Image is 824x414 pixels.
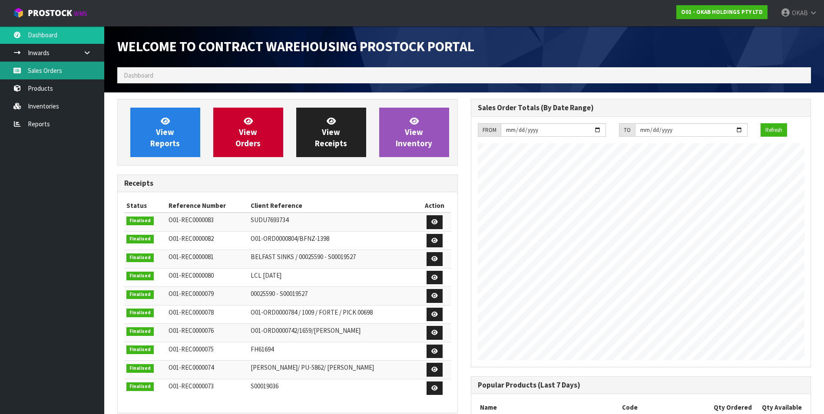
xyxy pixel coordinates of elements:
[213,108,283,157] a: ViewOrders
[478,381,804,389] h3: Popular Products (Last 7 Days)
[478,123,501,137] div: FROM
[169,363,214,371] span: O01-REC0000074
[126,235,154,243] span: Finalised
[126,272,154,280] span: Finalised
[169,289,214,298] span: O01-REC0000079
[681,8,763,16] strong: O01 - OKAB HOLDINGS PTY LTD
[124,71,153,79] span: Dashboard
[792,9,808,17] span: OKAB
[235,116,261,148] span: View Orders
[419,199,450,213] th: Action
[166,199,248,213] th: Reference Number
[478,104,804,112] h3: Sales Order Totals (By Date Range)
[169,382,214,390] span: O01-REC0000073
[761,123,787,137] button: Refresh
[379,108,449,157] a: ViewInventory
[126,364,154,373] span: Finalised
[28,7,72,19] span: ProStock
[169,253,214,261] span: O01-REC0000081
[126,290,154,299] span: Finalised
[169,326,214,335] span: O01-REC0000076
[296,108,366,157] a: ViewReceipts
[251,382,278,390] span: S00019036
[126,253,154,262] span: Finalised
[130,108,200,157] a: ViewReports
[124,179,451,187] h3: Receipts
[251,363,374,371] span: [PERSON_NAME]/ PU-5862/ [PERSON_NAME]
[169,234,214,243] span: O01-REC0000082
[169,345,214,353] span: O01-REC0000075
[248,199,419,213] th: Client Reference
[169,308,214,316] span: O01-REC0000078
[126,327,154,336] span: Finalised
[251,345,274,353] span: FH61694
[251,271,281,279] span: LCL [DATE]
[126,382,154,391] span: Finalised
[169,271,214,279] span: O01-REC0000080
[251,308,373,316] span: O01-ORD0000784 / 1009 / FORTE / PICK 00698
[126,217,154,225] span: Finalised
[126,309,154,317] span: Finalised
[315,116,347,148] span: View Receipts
[251,234,329,243] span: O01-ORD0000804/BFNZ-1398
[619,123,635,137] div: TO
[74,10,87,18] small: WMS
[251,289,308,298] span: 00025590 - S00019527
[251,253,356,261] span: BELFAST SINKS / 00025590 - S00019527
[396,116,432,148] span: View Inventory
[251,216,288,224] span: SUDU7693734
[251,326,361,335] span: O01-ORD0000742/1659/[PERSON_NAME]
[13,7,24,18] img: cube-alt.png
[150,116,180,148] span: View Reports
[117,38,474,55] span: Welcome to Contract Warehousing ProStock Portal
[169,216,214,224] span: O01-REC0000083
[126,345,154,354] span: Finalised
[124,199,166,213] th: Status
